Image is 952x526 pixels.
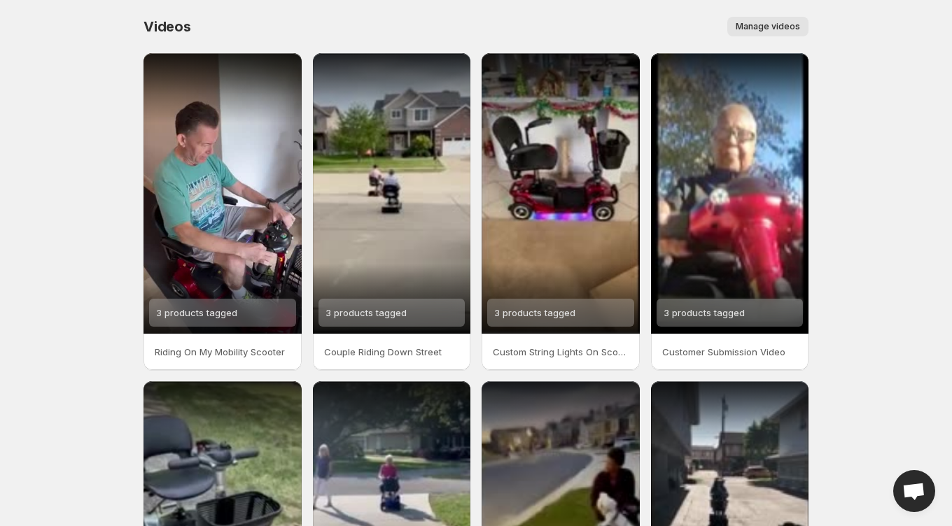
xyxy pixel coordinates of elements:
span: Videos [143,18,191,35]
span: 3 products tagged [664,307,745,318]
p: Riding On My Mobility Scooter [155,345,290,359]
button: Manage videos [727,17,808,36]
span: 3 products tagged [494,307,575,318]
span: 3 products tagged [156,307,237,318]
p: Customer Submission Video [662,345,798,359]
p: Couple Riding Down Street [324,345,460,359]
span: Manage videos [736,21,800,32]
a: Open chat [893,470,935,512]
p: Custom String Lights On Scooter [493,345,629,359]
span: 3 products tagged [325,307,407,318]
